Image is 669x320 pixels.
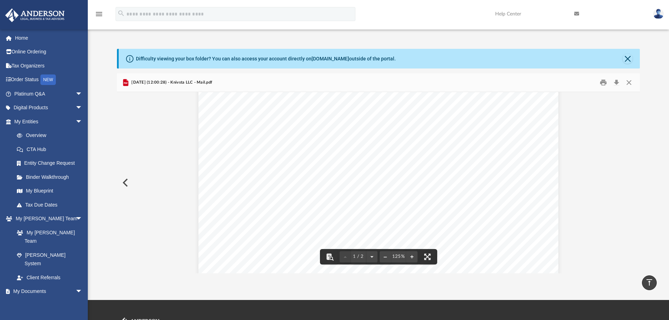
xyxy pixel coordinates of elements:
[596,77,610,88] button: Print
[136,55,396,63] div: Difficulty viewing your box folder? You can also access your account directly on outside of the p...
[366,249,378,265] button: Next page
[653,9,664,19] img: User Pic
[10,156,93,170] a: Entity Change Request
[5,212,90,226] a: My [PERSON_NAME] Teamarrow_drop_down
[5,31,93,45] a: Home
[5,101,93,115] a: Digital Productsarrow_drop_down
[5,285,90,299] a: My Documentsarrow_drop_down
[10,142,93,156] a: CTA Hub
[351,249,366,265] button: 1 / 2
[5,115,93,129] a: My Entitiesarrow_drop_down
[117,92,640,273] div: File preview
[610,77,623,88] button: Download
[76,212,90,226] span: arrow_drop_down
[642,275,657,290] a: vertical_align_top
[5,45,93,59] a: Online Ordering
[5,87,93,101] a: Platinum Q&Aarrow_drop_down
[130,79,212,86] span: [DATE] (12:00:28) - Knivsta LLC - Mail.pdf
[76,285,90,299] span: arrow_drop_down
[351,254,366,259] span: 1 / 2
[117,73,640,273] div: Preview
[645,278,654,287] i: vertical_align_top
[623,77,635,88] button: Close
[10,270,90,285] a: Client Referrals
[391,254,406,259] div: Current zoom level
[40,74,56,85] div: NEW
[380,249,391,265] button: Zoom out
[117,92,640,273] div: Document Viewer
[311,56,349,61] a: [DOMAIN_NAME]
[10,226,86,248] a: My [PERSON_NAME] Team
[117,9,125,17] i: search
[76,87,90,101] span: arrow_drop_down
[322,249,337,265] button: Toggle findbar
[3,8,67,22] img: Anderson Advisors Platinum Portal
[95,13,103,18] a: menu
[10,184,90,198] a: My Blueprint
[95,10,103,18] i: menu
[117,173,132,192] button: Previous File
[10,198,93,212] a: Tax Due Dates
[5,59,93,73] a: Tax Organizers
[10,129,93,143] a: Overview
[10,248,90,270] a: [PERSON_NAME] System
[76,115,90,129] span: arrow_drop_down
[10,170,93,184] a: Binder Walkthrough
[623,54,632,64] button: Close
[406,249,418,265] button: Zoom in
[420,249,435,265] button: Enter fullscreen
[76,101,90,115] span: arrow_drop_down
[5,73,93,87] a: Order StatusNEW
